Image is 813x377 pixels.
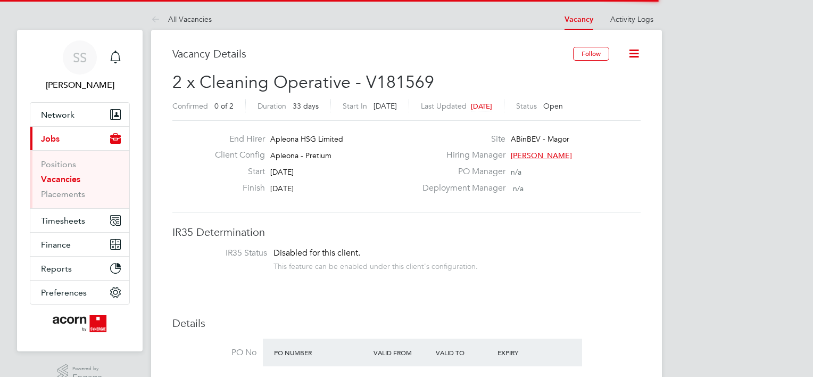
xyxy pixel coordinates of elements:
[30,103,129,126] button: Network
[151,14,212,24] a: All Vacancies
[30,281,129,304] button: Preferences
[172,225,641,239] h3: IR35 Determination
[72,364,102,373] span: Powered by
[214,101,234,111] span: 0 of 2
[270,134,343,144] span: Apleona HSG Limited
[17,30,143,351] nav: Main navigation
[271,343,371,362] div: PO Number
[471,102,492,111] span: [DATE]
[273,259,478,271] div: This feature can be enabled under this client's configuration.
[206,134,265,145] label: End Hirer
[206,150,265,161] label: Client Config
[421,101,467,111] label: Last Updated
[573,47,609,61] button: Follow
[511,134,569,144] span: ABinBEV - Magor
[41,174,80,184] a: Vacancies
[270,184,294,193] span: [DATE]
[371,343,433,362] div: Valid From
[511,167,521,177] span: n/a
[30,127,129,150] button: Jobs
[433,343,495,362] div: Valid To
[41,189,85,199] a: Placements
[41,159,76,169] a: Positions
[41,110,74,120] span: Network
[343,101,367,111] label: Start In
[258,101,286,111] label: Duration
[41,288,87,298] span: Preferences
[183,248,267,259] label: IR35 Status
[374,101,397,111] span: [DATE]
[30,257,129,280] button: Reports
[513,184,524,193] span: n/a
[416,150,505,161] label: Hiring Manager
[543,101,563,111] span: Open
[511,151,572,160] span: [PERSON_NAME]
[172,47,573,61] h3: Vacancy Details
[172,347,256,358] label: PO No
[41,216,85,226] span: Timesheets
[416,166,505,177] label: PO Manager
[293,101,319,111] span: 33 days
[30,40,130,92] a: SS[PERSON_NAME]
[270,167,294,177] span: [DATE]
[610,14,653,24] a: Activity Logs
[416,134,505,145] label: Site
[41,134,60,144] span: Jobs
[206,166,265,177] label: Start
[172,72,434,93] span: 2 x Cleaning Operative - V181569
[516,101,537,111] label: Status
[273,248,360,258] span: Disabled for this client.
[30,209,129,232] button: Timesheets
[30,315,130,332] a: Go to home page
[206,183,265,194] label: Finish
[270,151,331,160] span: Apleona - Pretium
[30,79,130,92] span: Sally Smith
[30,150,129,208] div: Jobs
[565,15,593,24] a: Vacancy
[172,101,208,111] label: Confirmed
[30,233,129,256] button: Finance
[73,51,87,64] span: SS
[53,315,107,332] img: acornpeople-logo-retina.png
[172,316,641,330] h3: Details
[41,240,71,250] span: Finance
[41,264,72,274] span: Reports
[495,343,557,362] div: Expiry
[416,183,505,194] label: Deployment Manager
